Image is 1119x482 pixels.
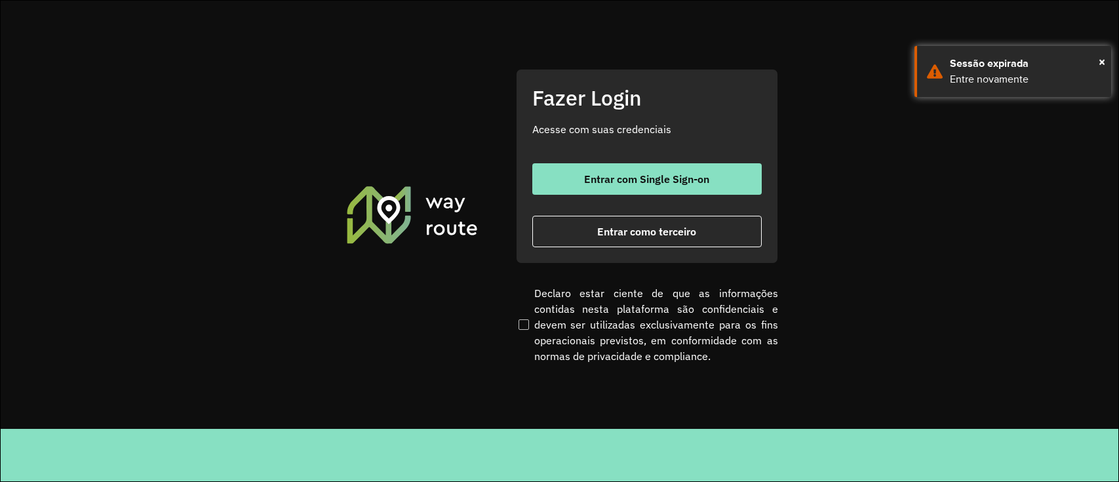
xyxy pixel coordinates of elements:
[584,174,709,184] span: Entrar com Single Sign-on
[532,216,762,247] button: button
[597,226,696,237] span: Entrar como terceiro
[532,121,762,137] p: Acesse com suas credenciais
[516,285,778,364] label: Declaro estar ciente de que as informações contidas nesta plataforma são confidenciais e devem se...
[1099,52,1105,71] button: Close
[532,163,762,195] button: button
[345,184,480,245] img: Roteirizador AmbevTech
[950,56,1101,71] div: Sessão expirada
[532,85,762,110] h2: Fazer Login
[950,71,1101,87] div: Entre novamente
[1099,52,1105,71] span: ×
